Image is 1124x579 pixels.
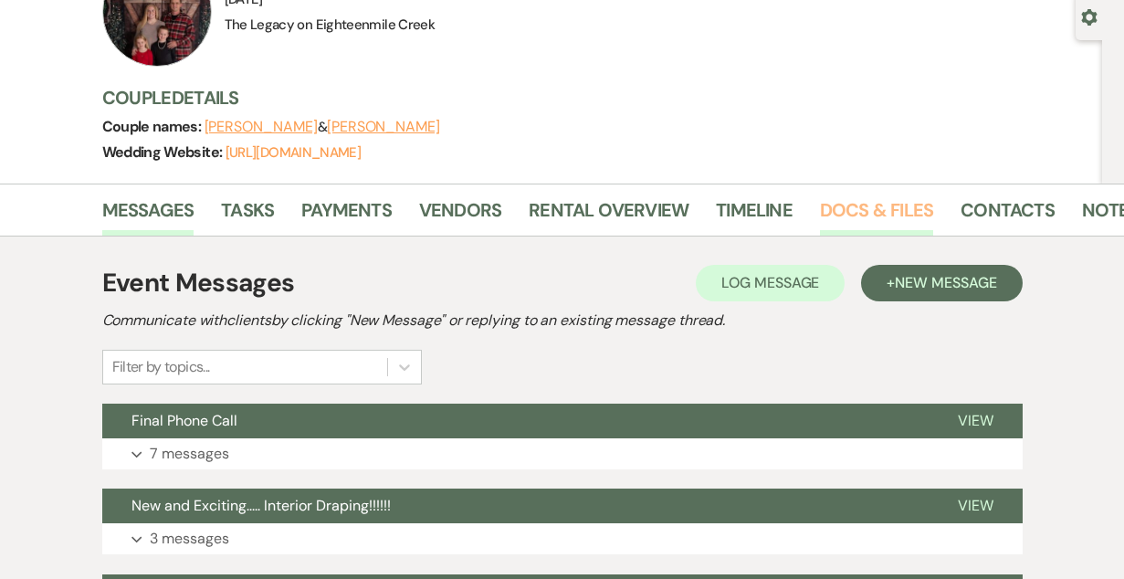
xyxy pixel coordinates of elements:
div: Filter by topics... [112,356,210,378]
button: New and Exciting..... Interior Draping!!!!!! [102,489,929,523]
a: Rental Overview [529,195,688,236]
span: New Message [895,273,996,292]
p: 7 messages [150,442,229,466]
h2: Communicate with clients by clicking "New Message" or replying to an existing message thread. [102,310,1023,332]
a: Payments [301,195,392,236]
button: View [929,489,1023,523]
button: 7 messages [102,438,1023,469]
span: Final Phone Call [131,411,237,430]
h3: Couple Details [102,85,1084,111]
span: & [205,118,440,136]
h1: Event Messages [102,264,295,302]
button: [PERSON_NAME] [205,120,318,134]
a: Tasks [221,195,274,236]
button: View [929,404,1023,438]
button: Log Message [696,265,845,301]
span: The Legacy on Eighteenmile Creek [225,16,436,34]
a: [URL][DOMAIN_NAME] [226,143,361,162]
span: Couple names: [102,117,205,136]
a: Vendors [419,195,501,236]
span: New and Exciting..... Interior Draping!!!!!! [131,496,391,515]
span: View [958,411,993,430]
a: Timeline [716,195,793,236]
p: 3 messages [150,527,229,551]
a: Messages [102,195,194,236]
button: 3 messages [102,523,1023,554]
span: View [958,496,993,515]
button: Final Phone Call [102,404,929,438]
button: +New Message [861,265,1022,301]
a: Contacts [961,195,1055,236]
button: [PERSON_NAME] [327,120,440,134]
span: Log Message [721,273,819,292]
span: Wedding Website: [102,142,226,162]
a: Docs & Files [820,195,933,236]
button: Open lead details [1081,7,1098,25]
